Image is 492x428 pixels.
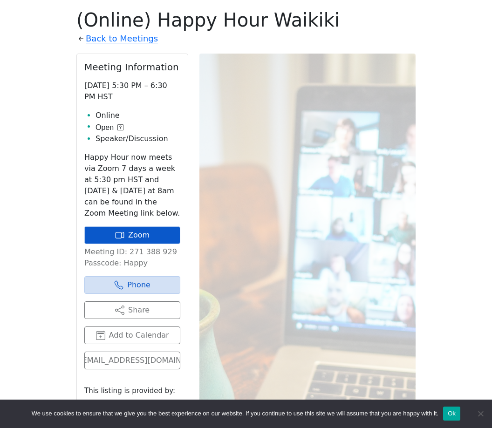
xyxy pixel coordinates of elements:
h2: Meeting Information [84,61,180,73]
li: Speaker/Discussion [96,133,180,144]
p: [DATE] 5:30 PM – 6:30 PM HST [84,80,180,102]
p: Happy Hour now meets via Zoom 7 days a week at 5:30 pm HST and [DATE] & [DATE] at 8am can be foun... [84,152,180,219]
h1: (Online) Happy Hour Waikiki [76,9,416,31]
button: Open [96,122,123,133]
small: This listing is provided by: [84,385,180,397]
span: We use cookies to ensure that we give you the best experience on our website. If you continue to ... [32,409,438,418]
button: Ok [443,407,460,421]
p: Meeting ID: 271 388 929 Passcode: Happy [84,246,180,269]
a: Phone [84,276,180,294]
a: Back to Meetings [86,31,158,46]
span: Open [96,122,114,133]
span: No [476,409,485,418]
button: Add to Calendar [84,326,180,344]
button: Share [84,301,180,319]
a: [URL][EMAIL_ADDRESS][DOMAIN_NAME] [84,352,180,369]
li: Online [96,110,180,121]
a: Zoom [84,226,180,244]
